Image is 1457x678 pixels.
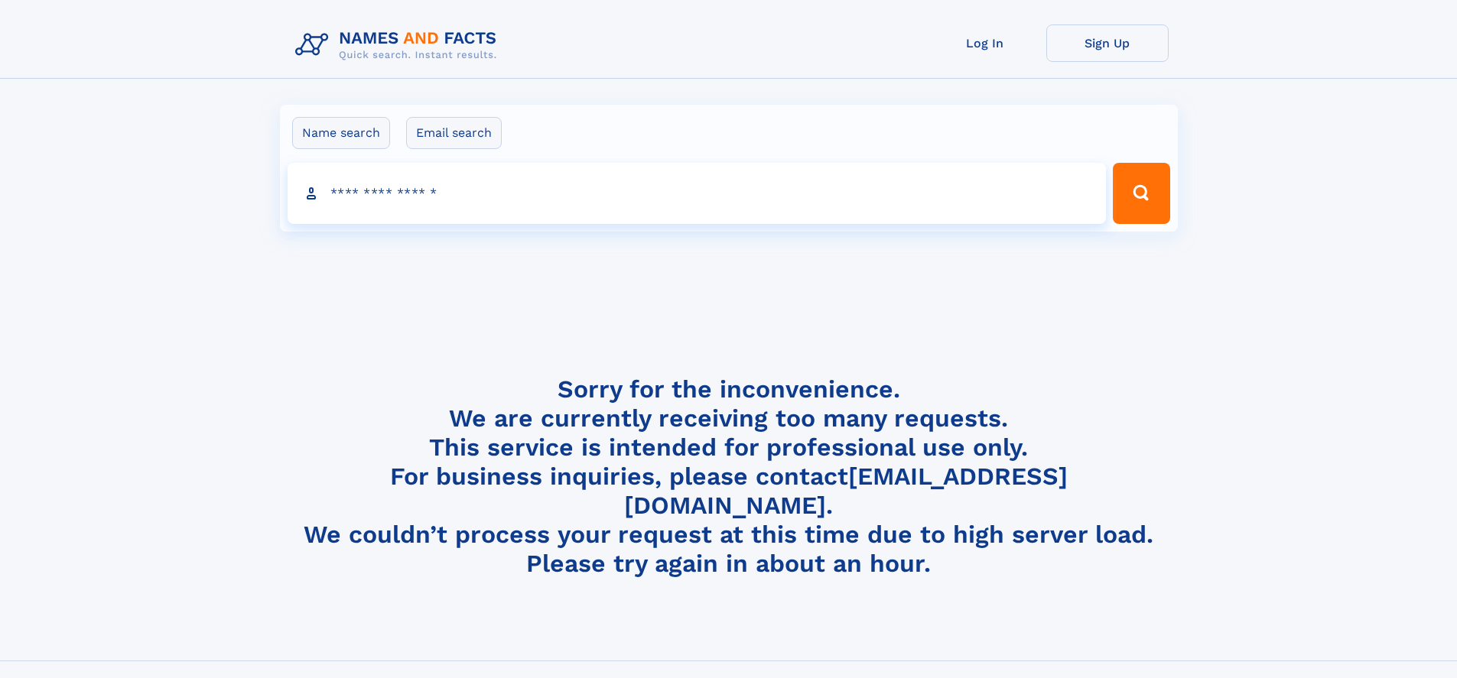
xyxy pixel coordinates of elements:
[406,117,502,149] label: Email search
[924,24,1046,62] a: Log In
[1046,24,1169,62] a: Sign Up
[289,24,509,66] img: Logo Names and Facts
[292,117,390,149] label: Name search
[289,375,1169,579] h4: Sorry for the inconvenience. We are currently receiving too many requests. This service is intend...
[288,163,1107,224] input: search input
[1113,163,1169,224] button: Search Button
[624,462,1068,520] a: [EMAIL_ADDRESS][DOMAIN_NAME]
